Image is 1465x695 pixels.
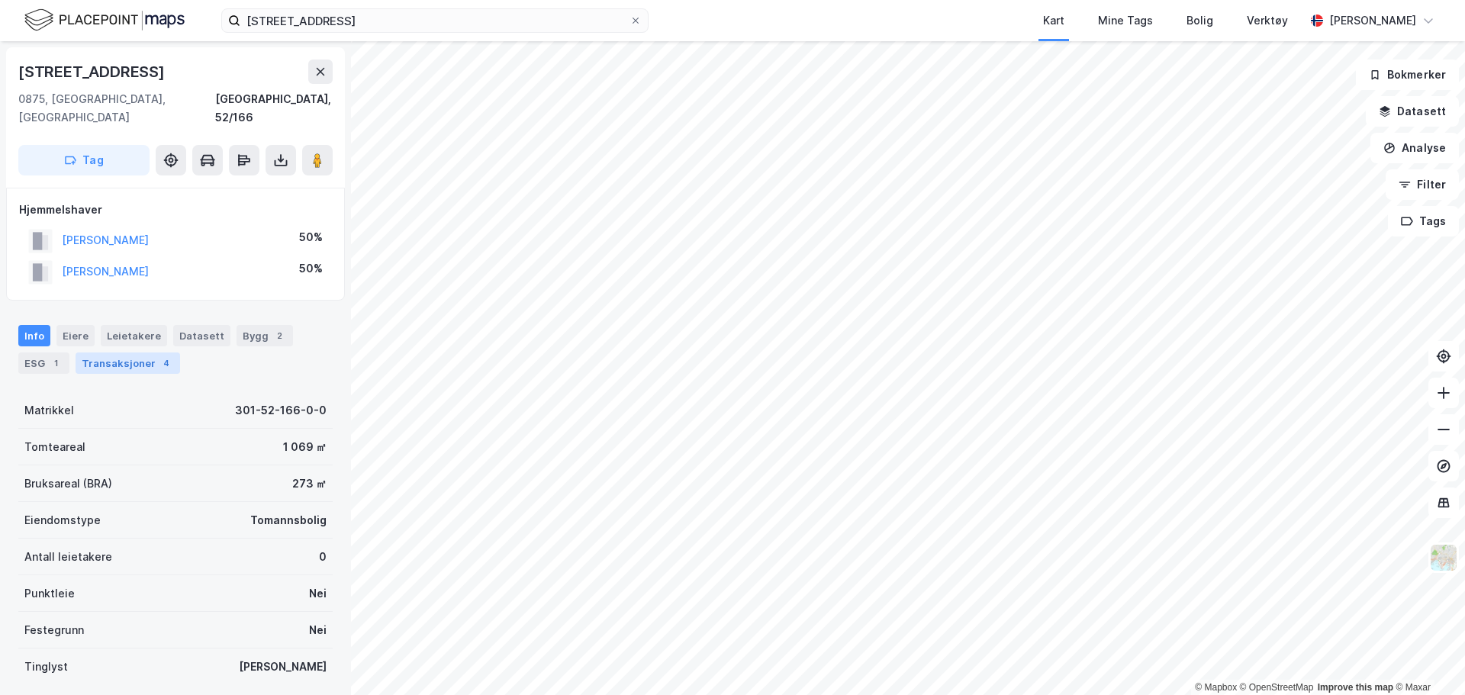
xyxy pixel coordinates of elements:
[1247,11,1288,30] div: Verktøy
[1329,11,1416,30] div: [PERSON_NAME]
[24,7,185,34] img: logo.f888ab2527a4732fd821a326f86c7f29.svg
[299,259,323,278] div: 50%
[309,584,327,603] div: Nei
[1195,682,1237,693] a: Mapbox
[76,352,180,374] div: Transaksjoner
[319,548,327,566] div: 0
[1386,169,1459,200] button: Filter
[18,352,69,374] div: ESG
[18,60,168,84] div: [STREET_ADDRESS]
[1098,11,1153,30] div: Mine Tags
[1318,682,1393,693] a: Improve this map
[48,356,63,371] div: 1
[1366,96,1459,127] button: Datasett
[24,584,75,603] div: Punktleie
[1043,11,1064,30] div: Kart
[1356,60,1459,90] button: Bokmerker
[18,325,50,346] div: Info
[240,9,629,32] input: Søk på adresse, matrikkel, gårdeiere, leietakere eller personer
[299,228,323,246] div: 50%
[101,325,167,346] div: Leietakere
[159,356,174,371] div: 4
[1186,11,1213,30] div: Bolig
[24,658,68,676] div: Tinglyst
[1388,206,1459,236] button: Tags
[215,90,333,127] div: [GEOGRAPHIC_DATA], 52/166
[309,621,327,639] div: Nei
[24,548,112,566] div: Antall leietakere
[250,511,327,529] div: Tomannsbolig
[272,328,287,343] div: 2
[292,475,327,493] div: 273 ㎡
[18,145,150,175] button: Tag
[283,438,327,456] div: 1 069 ㎡
[24,621,84,639] div: Festegrunn
[18,90,215,127] div: 0875, [GEOGRAPHIC_DATA], [GEOGRAPHIC_DATA]
[1389,622,1465,695] iframe: Chat Widget
[173,325,230,346] div: Datasett
[24,401,74,420] div: Matrikkel
[235,401,327,420] div: 301-52-166-0-0
[19,201,332,219] div: Hjemmelshaver
[1240,682,1314,693] a: OpenStreetMap
[239,658,327,676] div: [PERSON_NAME]
[24,511,101,529] div: Eiendomstype
[24,475,112,493] div: Bruksareal (BRA)
[24,438,85,456] div: Tomteareal
[56,325,95,346] div: Eiere
[1429,543,1458,572] img: Z
[237,325,293,346] div: Bygg
[1370,133,1459,163] button: Analyse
